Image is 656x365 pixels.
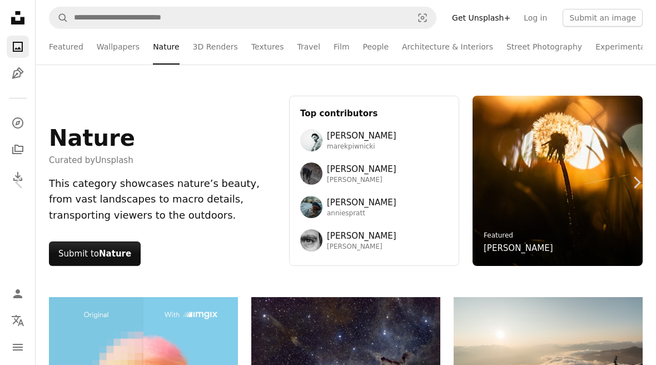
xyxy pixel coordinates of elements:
[300,196,322,218] img: Avatar of user Annie Spratt
[99,249,131,259] strong: Nature
[49,7,68,28] button: Search Unsplash
[49,154,135,167] span: Curated by
[300,129,448,151] a: Avatar of user Marek Piwnicki[PERSON_NAME]marekpiwnicki
[300,229,322,251] img: Avatar of user Francesco Ungaro
[409,7,436,28] button: Visual search
[7,62,29,85] a: Illustrations
[7,283,29,305] a: Log in / Sign up
[595,29,647,65] a: Experimental
[506,29,582,65] a: Street Photography
[300,162,448,185] a: Avatar of user Wolfgang Hasselmann[PERSON_NAME][PERSON_NAME]
[300,229,448,251] a: Avatar of user Francesco Ungaro[PERSON_NAME][PERSON_NAME]
[617,129,656,236] a: Next
[7,309,29,332] button: Language
[251,29,284,65] a: Textures
[300,107,448,120] h3: Top contributors
[49,241,141,266] button: Submit toNature
[193,29,238,65] a: 3D Renders
[7,336,29,358] button: Menu
[300,129,322,151] img: Avatar of user Marek Piwnicki
[484,241,553,255] a: [PERSON_NAME]
[327,196,396,209] span: [PERSON_NAME]
[49,176,276,224] div: This category showcases nature’s beauty, from vast landscapes to macro details, transporting view...
[327,209,396,218] span: anniespratt
[327,229,396,243] span: [PERSON_NAME]
[97,29,140,65] a: Wallpapers
[563,9,643,27] button: Submit an image
[7,36,29,58] a: Photos
[49,125,135,151] h1: Nature
[402,29,493,65] a: Architecture & Interiors
[517,9,554,27] a: Log in
[454,355,643,365] a: Mountains and clouds are illuminated by the setting sun.
[7,112,29,134] a: Explore
[327,142,396,151] span: marekpiwnicki
[327,129,396,142] span: [PERSON_NAME]
[334,29,349,65] a: Film
[484,231,513,239] a: Featured
[445,9,517,27] a: Get Unsplash+
[327,243,396,251] span: [PERSON_NAME]
[95,155,133,165] a: Unsplash
[300,162,322,185] img: Avatar of user Wolfgang Hasselmann
[327,176,396,185] span: [PERSON_NAME]
[49,7,436,29] form: Find visuals sitewide
[300,196,448,218] a: Avatar of user Annie Spratt[PERSON_NAME]anniespratt
[49,29,83,65] a: Featured
[363,29,389,65] a: People
[327,162,396,176] span: [PERSON_NAME]
[297,29,320,65] a: Travel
